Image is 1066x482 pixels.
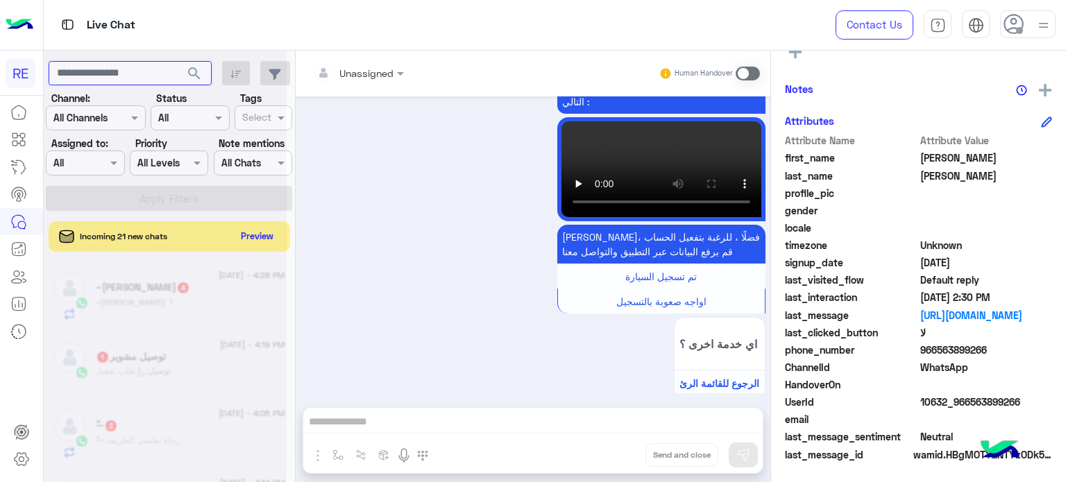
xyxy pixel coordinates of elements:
p: 17/8/2025, 2:34 PM [557,225,765,264]
span: Attribute Name [785,133,917,148]
a: Contact Us [836,10,913,40]
span: 10632_966563899266 [920,395,1053,409]
h6: Attributes [785,114,834,127]
span: last_message_id [785,447,911,462]
div: Select [240,110,271,128]
span: last_clicked_button [785,325,917,340]
span: last_visited_flow [785,273,917,287]
span: signup_date [785,255,917,270]
div: RE [6,58,35,88]
img: notes [1016,85,1027,96]
span: HandoverOn [785,377,917,392]
span: last_message [785,308,917,322]
span: null [920,203,1053,218]
span: null [920,377,1053,392]
span: email [785,412,917,427]
span: الحجيلي [920,169,1053,183]
span: UserId [785,395,917,409]
a: [URL][DOMAIN_NAME] [920,308,1053,322]
img: Logo [6,10,33,40]
img: profile [1035,17,1052,34]
span: timezone [785,238,917,252]
span: Attribute Value [920,133,1053,148]
span: last_interaction [785,290,917,304]
span: gender [785,203,917,218]
img: tab [59,16,76,33]
span: 966563899266 [920,343,1053,357]
span: تم تسجيل السيارة [625,270,697,282]
span: Default reply [920,273,1053,287]
span: null [920,221,1053,235]
span: last_name [785,169,917,183]
img: hulul-logo.png [976,427,1024,475]
span: لا [920,325,1053,340]
p: Live Chat [87,16,135,35]
span: phone_number [785,343,917,357]
span: الرجوع للقائمة الرئ [679,377,759,389]
img: tab [968,17,984,33]
small: Human Handover [675,68,733,79]
img: tab [930,17,946,33]
span: اواجه صعوبة بالتسجيل [616,295,707,307]
div: loading... [153,153,177,178]
span: locale [785,221,917,235]
span: عبدالعزيز [920,150,1053,165]
span: 2025-08-17T11:30:26.296Z [920,290,1053,304]
span: profile_pic [785,186,917,200]
span: wamid.HBgMOTY2NTYzODk5MjY2FQIAEhgUM0E1QzQ5MkUzQjRGM0Q3M0Y3NTMA [913,447,1052,462]
span: first_name [785,150,917,165]
a: tab [924,10,951,40]
span: last_message_sentiment [785,429,917,444]
span: null [920,412,1053,427]
button: Send and close [645,443,718,467]
img: add [1039,84,1051,96]
span: 2 [920,360,1053,375]
span: Unknown [920,238,1053,252]
h6: Notes [785,83,813,95]
span: ChannelId [785,360,917,375]
span: اي خدمة اخرى ؟ [679,337,760,350]
span: 2024-05-14T18:46:27.17Z [920,255,1053,270]
span: 0 [920,429,1053,444]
